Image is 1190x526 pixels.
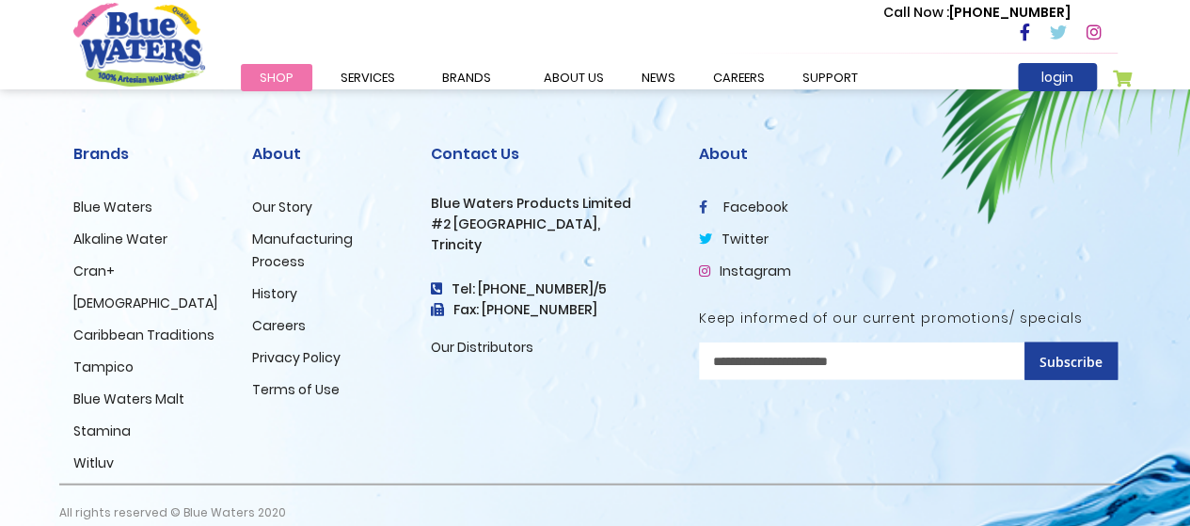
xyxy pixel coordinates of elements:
a: Witluv [73,454,114,472]
h3: Blue Waters Products Limited [431,196,671,212]
a: twitter [699,230,769,248]
span: Subscribe [1039,353,1103,371]
a: login [1018,63,1097,91]
a: facebook [699,198,788,216]
a: Careers [252,316,306,335]
a: Our Story [252,198,312,216]
a: about us [525,64,623,91]
h3: #2 [GEOGRAPHIC_DATA], [431,216,671,232]
a: Manufacturing Process [252,230,353,271]
a: Alkaline Water [73,230,167,248]
h2: About [699,145,1118,163]
p: [PHONE_NUMBER] [883,3,1071,23]
a: store logo [73,3,205,86]
a: News [623,64,694,91]
a: Privacy Policy [252,348,341,367]
button: Subscribe [1024,343,1118,380]
span: Brands [442,69,491,87]
a: Instagram [699,262,791,280]
a: Blue Waters Malt [73,390,184,408]
h3: Trincity [431,237,671,253]
a: Our Distributors [431,338,533,357]
a: Cran+ [73,262,115,280]
a: careers [694,64,784,91]
a: [DEMOGRAPHIC_DATA] [73,294,217,312]
a: Terms of Use [252,380,340,399]
h3: Fax: [PHONE_NUMBER] [431,302,671,318]
a: support [784,64,877,91]
span: Services [341,69,395,87]
h2: Contact Us [431,145,671,163]
span: Call Now : [883,3,949,22]
h2: Brands [73,145,224,163]
span: Shop [260,69,294,87]
a: History [252,284,297,303]
h5: Keep informed of our current promotions/ specials [699,311,1118,327]
h2: About [252,145,403,163]
a: Tampico [73,358,134,376]
a: Stamina [73,422,131,440]
a: Blue Waters [73,198,152,216]
a: Caribbean Traditions [73,326,214,344]
h4: Tel: [PHONE_NUMBER]/5 [431,281,671,297]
